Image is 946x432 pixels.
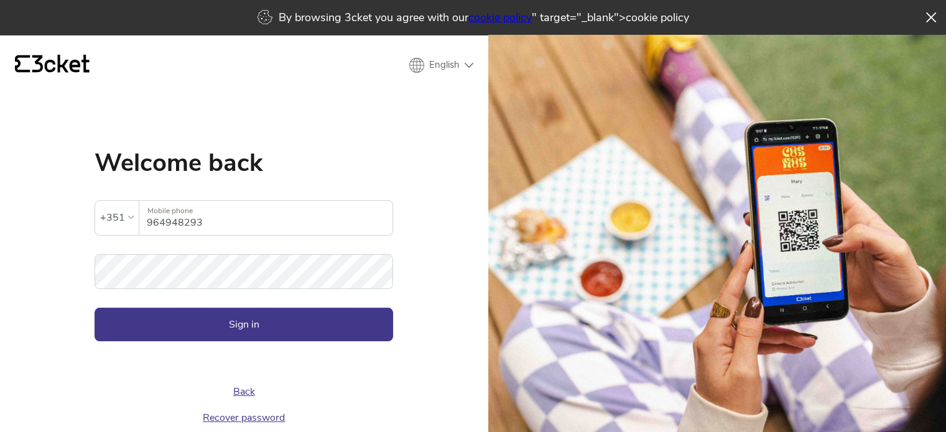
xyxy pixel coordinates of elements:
button: Sign in [95,308,393,341]
a: Recover password [203,411,285,425]
label: Mobile phone [139,201,392,221]
a: Back [233,385,255,398]
g: {' '} [15,55,30,73]
div: +351 [100,208,125,227]
h1: Welcome back [95,150,393,175]
a: cookie policy [468,10,532,25]
label: Password [95,254,393,275]
p: By browsing 3cket you agree with our " target="_blank">cookie policy [279,10,689,25]
a: {' '} [15,55,90,76]
input: Mobile phone [147,201,392,235]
